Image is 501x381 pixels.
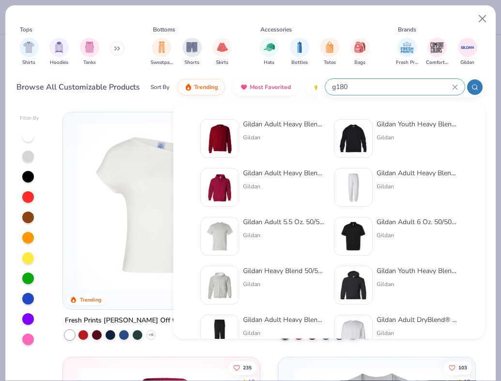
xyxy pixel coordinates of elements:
[460,59,474,66] span: Gildan
[377,280,458,289] div: Gildan
[338,319,368,349] img: b78a68fa-2026-41a9-aae7-f4844d0a4d53
[19,38,39,66] button: filter button
[290,38,309,66] button: filter button
[151,38,173,66] button: filter button
[377,119,458,129] div: Gildan Youth Heavy Blend 8 Oz. 50/50 Fleece Crew
[458,38,477,66] div: filter for Gildan
[338,172,368,202] img: 13b9c606-79b1-4059-b439-68fabb1693f9
[156,42,167,53] img: Sweatpants Image
[217,42,228,53] img: Skirts Image
[350,38,370,66] div: filter for Bags
[65,315,225,327] div: Fresh Prints [PERSON_NAME] Off the Shoulder Top
[377,217,458,227] div: Gildan Adult 6 Oz. 50/50 Jersey Polo
[354,59,365,66] span: Bags
[396,38,418,66] div: filter for Fresh Prints
[177,79,225,95] button: Trending
[213,38,232,66] button: filter button
[243,365,252,370] span: 235
[350,38,370,66] button: filter button
[426,38,448,66] button: filter button
[338,221,368,251] img: 58f3562e-1865-49f9-a059-47c567f7ec2e
[23,42,34,53] img: Shirts Image
[216,59,228,66] span: Skirts
[184,83,192,91] img: trending.gif
[50,59,68,66] span: Hoodies
[49,38,69,66] div: filter for Hoodies
[377,133,458,142] div: Gildan
[426,38,448,66] div: filter for Comfort Colors
[16,81,140,93] div: Browse All Customizable Products
[460,40,475,55] img: Gildan Image
[205,319,235,349] img: 33884748-6a48-47bc-946f-b3f24aac6320
[73,122,250,290] img: a1c94bf0-cbc2-4c5c-96ec-cab3b8502a7f
[473,10,492,28] button: Close
[259,38,279,66] button: filter button
[396,59,418,66] span: Fresh Prints
[243,168,324,178] div: Gildan Adult Heavy Blend 8 Oz. 50/50 Hooded Sweatshirt
[151,83,169,91] div: Sort By
[264,42,275,53] img: Hats Image
[205,221,235,251] img: 91159a56-43a2-494b-b098-e2c28039eaf0
[320,38,339,66] button: filter button
[250,83,291,91] span: Most Favorited
[228,361,257,374] button: Like
[377,182,458,191] div: Gildan
[151,59,173,66] span: Sweatpants
[377,231,458,240] div: Gildan
[54,42,64,53] img: Hoodies Image
[213,38,232,66] div: filter for Skirts
[243,280,324,289] div: Gildan
[264,59,274,66] span: Hats
[182,38,202,66] div: filter for Shorts
[398,25,416,34] div: Brands
[290,38,309,66] div: filter for Bottles
[377,315,458,325] div: Gildan Adult DryBlend® 50/50 Fleece Crew
[324,59,336,66] span: Totes
[153,25,175,34] div: Bottoms
[458,365,467,370] span: 103
[291,59,308,66] span: Bottles
[243,315,324,325] div: Gildan Adult Heavy Blend™ Adult 50/50 Open-Bottom Sweatpant
[324,42,335,53] img: Totes Image
[430,40,444,55] img: Comfort Colors Image
[243,329,324,337] div: Gildan
[182,38,202,66] button: filter button
[83,59,96,66] span: Tanks
[243,266,324,276] div: Gildan Heavy Blend 50/50 Full-Zip Hooded Sweatshirt
[243,119,324,129] div: Gildan Adult Heavy Blend Adult 8 Oz. 50/50 Fleece Crew
[19,38,39,66] div: filter for Shirts
[338,123,368,153] img: 0dc1d735-207e-4490-8dd0-9fa5bb989636
[259,38,279,66] div: filter for Hats
[149,332,153,338] span: + 6
[458,38,477,66] button: filter button
[184,59,199,66] span: Shorts
[444,361,472,374] button: Like
[377,329,458,337] div: Gildan
[243,133,324,142] div: Gildan
[20,25,32,34] div: Tops
[331,81,452,92] input: Try "T-Shirt"
[205,123,235,153] img: c7b025ed-4e20-46ac-9c52-55bc1f9f47df
[84,42,95,53] img: Tanks Image
[194,83,218,91] span: Trending
[243,217,324,227] div: Gildan Adult 5.5 Oz. 50/50 T-Shirt
[243,182,324,191] div: Gildan
[354,42,365,53] img: Bags Image
[186,42,197,53] img: Shorts Image
[294,42,305,53] img: Bottles Image
[320,38,339,66] div: filter for Totes
[377,266,458,276] div: Gildan Youth Heavy Blend™ 8 oz., 50/50 Hooded Sweatshirt
[377,168,458,178] div: Gildan Adult Heavy Blend Adult 8 Oz. 50/50 Sweatpants
[338,270,368,300] img: d2b2286b-b497-4353-abda-ca1826771838
[151,38,173,66] div: filter for Sweatpants
[49,38,69,66] button: filter button
[260,25,292,34] div: Accessories
[205,270,235,300] img: 7d24326c-c9c5-4841-bae4-e530e905f602
[80,38,99,66] div: filter for Tanks
[396,38,418,66] button: filter button
[205,172,235,202] img: 01756b78-01f6-4cc6-8d8a-3c30c1a0c8ac
[426,59,448,66] span: Comfort Colors
[233,79,298,95] button: Most Favorited
[22,59,35,66] span: Shirts
[243,231,324,240] div: Gildan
